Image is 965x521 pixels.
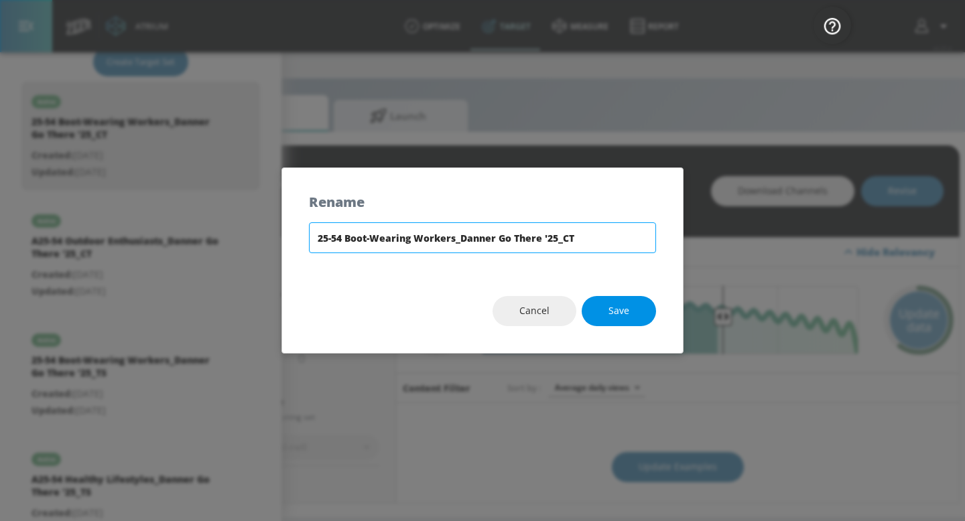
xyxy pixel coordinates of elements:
button: Open Resource Center [814,7,851,44]
span: Save [608,303,629,319]
h5: Rename [309,195,365,209]
button: Save [582,296,656,326]
span: Cancel [519,303,550,319]
button: Cancel [493,296,576,326]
